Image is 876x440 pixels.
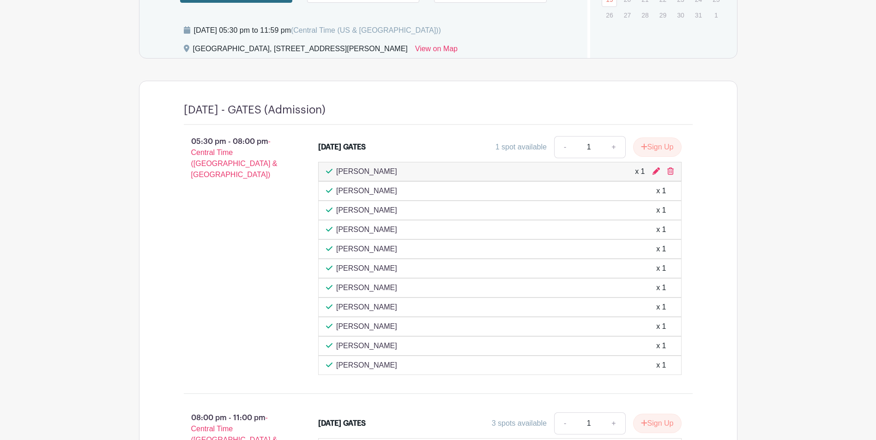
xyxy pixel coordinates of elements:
p: [PERSON_NAME] [336,360,397,371]
p: 31 [691,8,706,22]
p: [PERSON_NAME] [336,340,397,351]
p: [PERSON_NAME] [336,224,397,235]
p: [PERSON_NAME] [336,263,397,274]
p: [PERSON_NAME] [336,282,397,293]
span: - Central Time ([GEOGRAPHIC_DATA] & [GEOGRAPHIC_DATA]) [191,137,278,178]
h4: [DATE] - GATES (Admission) [184,103,326,117]
a: View on Map [415,43,458,58]
p: [PERSON_NAME] [336,321,397,332]
div: [DATE] GATES [318,142,366,153]
p: 28 [637,8,652,22]
p: [PERSON_NAME] [336,185,397,196]
p: [PERSON_NAME] [336,244,397,255]
div: x 1 [656,302,666,313]
a: - [554,136,575,158]
div: 1 spot available [495,142,547,153]
p: [PERSON_NAME] [336,166,397,177]
div: x 1 [656,282,666,293]
div: x 1 [635,166,645,177]
div: [GEOGRAPHIC_DATA], [STREET_ADDRESS][PERSON_NAME] [193,43,408,58]
p: 30 [673,8,688,22]
a: + [602,412,625,434]
div: [DATE] GATES [318,418,366,429]
span: (Central Time (US & [GEOGRAPHIC_DATA])) [291,26,441,34]
div: x 1 [656,321,666,332]
div: x 1 [656,185,666,196]
div: x 1 [656,224,666,235]
p: 29 [655,8,671,22]
button: Sign Up [633,137,682,157]
div: x 1 [656,205,666,216]
div: 3 spots available [492,418,547,429]
div: x 1 [656,360,666,371]
div: x 1 [656,340,666,351]
p: 05:30 pm - 08:00 pm [169,132,304,184]
a: - [554,412,575,434]
p: [PERSON_NAME] [336,302,397,313]
button: Sign Up [633,414,682,433]
p: 27 [620,8,635,22]
a: + [602,136,625,158]
p: 26 [602,8,617,22]
div: x 1 [656,263,666,274]
div: [DATE] 05:30 pm to 11:59 pm [194,25,441,36]
p: [PERSON_NAME] [336,205,397,216]
p: 1 [708,8,724,22]
div: x 1 [656,244,666,255]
